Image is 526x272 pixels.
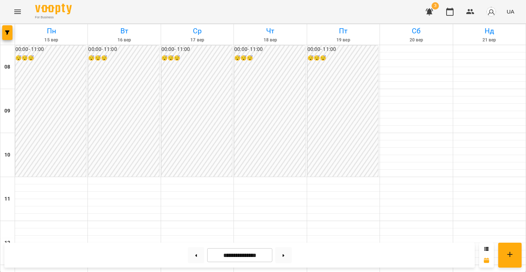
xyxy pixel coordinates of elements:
h6: 11 [4,195,10,203]
h6: Ср [162,25,232,37]
h6: Нд [454,25,525,37]
span: For Business [35,15,72,20]
h6: 00:00 - 11:00 [307,45,378,54]
h6: 😴😴😴 [307,54,378,62]
h6: 18 вер [235,37,305,44]
h6: 20 вер [381,37,451,44]
h6: 09 [4,107,10,115]
h6: 16 вер [89,37,159,44]
button: Menu [9,3,26,21]
h6: Пн [16,25,86,37]
h6: 😴😴😴 [161,54,232,62]
img: avatar_s.png [486,7,496,17]
img: Voopty Logo [35,4,72,14]
h6: 😴😴😴 [88,54,159,62]
span: 3 [432,2,439,10]
h6: 17 вер [162,37,232,44]
h6: 15 вер [16,37,86,44]
h6: 00:00 - 11:00 [15,45,86,54]
h6: 10 [4,151,10,159]
h6: 😴😴😴 [234,54,305,62]
h6: 00:00 - 11:00 [88,45,159,54]
h6: Вт [89,25,159,37]
h6: 21 вер [454,37,525,44]
h6: 08 [4,63,10,71]
h6: 00:00 - 11:00 [234,45,305,54]
h6: Сб [381,25,451,37]
h6: 00:00 - 11:00 [161,45,232,54]
h6: 19 вер [308,37,378,44]
span: UA [507,8,514,15]
button: UA [504,5,517,18]
h6: 😴😴😴 [15,54,86,62]
h6: Чт [235,25,305,37]
h6: Пт [308,25,378,37]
